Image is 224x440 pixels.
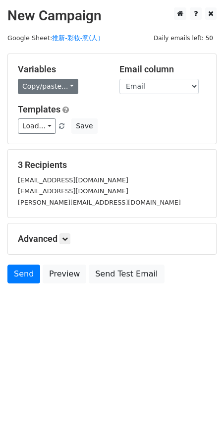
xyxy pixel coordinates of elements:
[43,265,86,283] a: Preview
[7,265,40,283] a: Send
[18,199,181,206] small: [PERSON_NAME][EMAIL_ADDRESS][DOMAIN_NAME]
[52,34,104,42] a: 推新-彩妆-意(人）
[71,118,97,134] button: Save
[7,7,217,24] h2: New Campaign
[150,33,217,44] span: Daily emails left: 50
[18,160,206,170] h5: 3 Recipients
[18,187,128,195] small: [EMAIL_ADDRESS][DOMAIN_NAME]
[7,34,104,42] small: Google Sheet:
[18,64,105,75] h5: Variables
[18,176,128,184] small: [EMAIL_ADDRESS][DOMAIN_NAME]
[18,118,56,134] a: Load...
[150,34,217,42] a: Daily emails left: 50
[174,392,224,440] iframe: Chat Widget
[89,265,164,283] a: Send Test Email
[18,104,60,114] a: Templates
[18,233,206,244] h5: Advanced
[18,79,78,94] a: Copy/paste...
[119,64,206,75] h5: Email column
[174,392,224,440] div: 聊天小组件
